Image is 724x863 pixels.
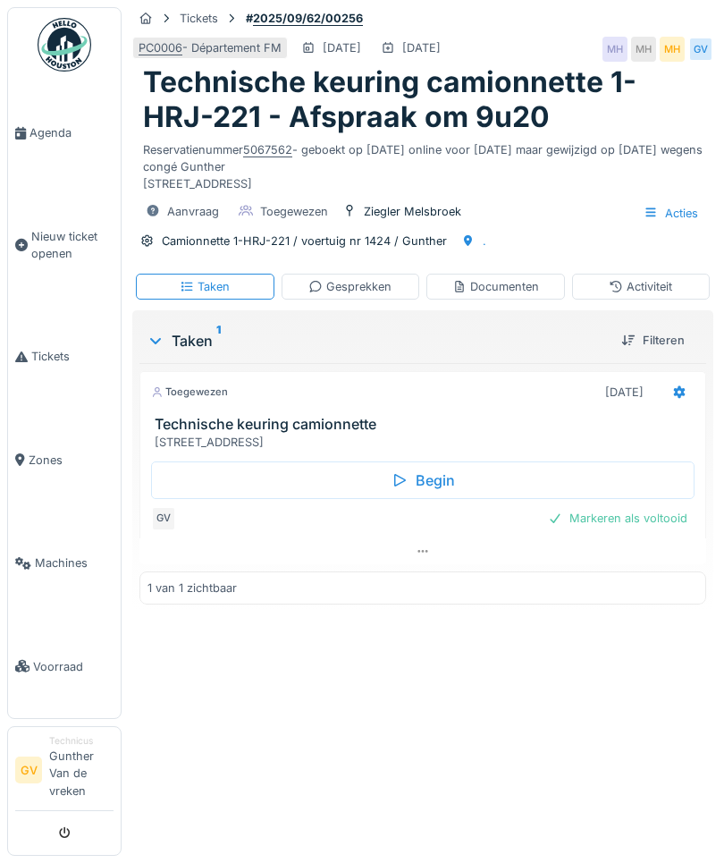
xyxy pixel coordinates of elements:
[180,278,230,295] div: Taken
[541,506,695,530] div: Markeren als voltooid
[614,328,692,352] div: Filteren
[151,385,228,400] div: Toegewezen
[8,512,121,614] a: Machines
[139,41,182,55] chrome_annotation: PC0006
[483,233,486,250] div: .
[29,452,114,469] span: Zones
[31,348,114,365] span: Tickets
[636,200,706,226] div: Acties
[239,10,370,27] strong: #
[452,278,539,295] div: Documenten
[180,10,218,27] div: Tickets
[8,409,121,512] a: Zones
[33,658,114,675] span: Voorraad
[688,37,713,62] div: GV
[151,461,695,499] div: Begin
[49,734,114,807] li: Gunther Van de vreken
[308,278,391,295] div: Gesprekken
[35,554,114,571] span: Machines
[38,18,91,72] img: Badge_color-CXgf-gQk.svg
[605,384,644,401] div: [DATE]
[155,434,698,451] div: [STREET_ADDRESS]
[8,305,121,408] a: Tickets
[260,203,328,220] div: Toegewezen
[364,203,461,220] div: Ziegler Melsbroek
[31,228,114,262] span: Nieuw ticket openen
[151,506,176,531] div: GV
[216,330,221,351] sup: 1
[167,203,219,220] div: Aanvraag
[15,734,114,811] a: GV TechnicusGunther Van de vreken
[162,233,447,250] div: Camionnette 1-HRJ-221 / voertuig nr 1424 / Gunther
[139,39,282,56] div: - Département FM
[323,39,361,56] div: [DATE]
[8,614,121,717] a: Voorraad
[402,39,441,56] div: [DATE]
[609,278,672,295] div: Activiteit
[8,81,121,184] a: Agenda
[15,757,42,783] li: GV
[243,143,292,157] chrome_annotation: 5067562
[660,37,685,62] div: MH
[29,124,114,141] span: Agenda
[147,580,237,596] div: 1 van 1 zichtbaar
[8,184,121,305] a: Nieuw ticket openen
[143,134,703,193] div: Reservatienummer - geboekt op [DATE] online voor [DATE] maar gewijzigd op [DATE] wegens congé Gun...
[143,65,703,134] h1: Technische keuring camionnette 1-HRJ-221 - Afspraak om 9u20
[155,416,698,433] h3: Technische keuring camionnette
[147,330,607,351] div: Taken
[49,734,114,748] div: Technicus
[631,37,656,62] div: MH
[253,12,363,26] chrome_annotation: 2025/09/62/00256
[602,37,627,62] div: MH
